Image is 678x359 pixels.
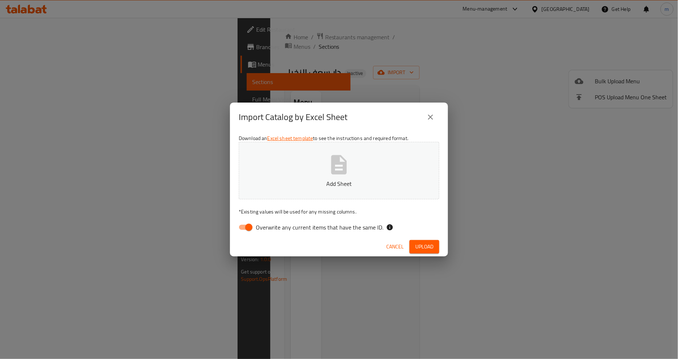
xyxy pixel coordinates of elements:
[256,223,383,232] span: Overwrite any current items that have the same ID.
[383,240,407,254] button: Cancel
[250,179,428,188] p: Add Sheet
[239,208,439,215] p: Existing values will be used for any missing columns.
[386,242,404,251] span: Cancel
[239,111,347,123] h2: Import Catalog by Excel Sheet
[267,133,313,143] a: Excel sheet template
[415,242,433,251] span: Upload
[386,224,394,231] svg: If the overwrite option isn't selected, then the items that match an existing ID will be ignored ...
[230,132,448,237] div: Download an to see the instructions and required format.
[422,108,439,126] button: close
[239,142,439,199] button: Add Sheet
[409,240,439,254] button: Upload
